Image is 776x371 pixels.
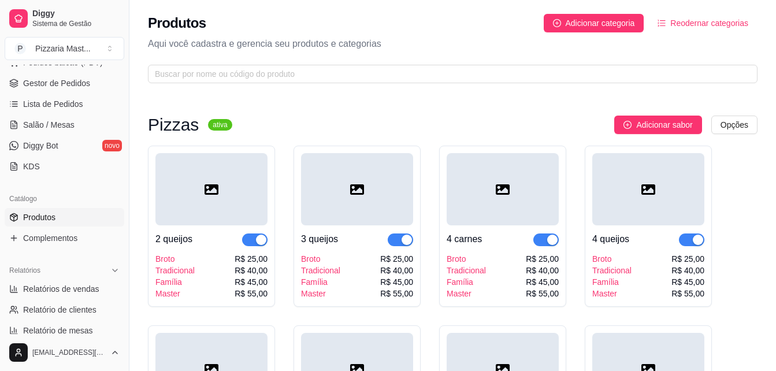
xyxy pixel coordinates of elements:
div: Tradicional [155,265,195,276]
input: Buscar por nome ou código do produto [155,68,741,80]
div: Família [592,276,632,288]
div: R$ 40,00 [235,265,268,276]
span: Produtos [23,212,55,223]
a: DiggySistema de Gestão [5,5,124,32]
div: 4 carnes [447,232,482,246]
div: R$ 25,00 [671,253,704,265]
span: KDS [23,161,40,172]
span: Relatórios [9,266,40,275]
div: Master [155,288,195,299]
div: R$ 55,00 [671,288,704,299]
button: Reodernar categorias [648,14,758,32]
div: Master [592,288,632,299]
a: Gestor de Pedidos [5,74,124,92]
button: Adicionar categoria [544,14,644,32]
span: Diggy Bot [23,140,58,151]
div: R$ 25,00 [526,253,559,265]
a: Relatórios de vendas [5,280,124,298]
div: R$ 45,00 [380,276,413,288]
div: R$ 40,00 [671,265,704,276]
span: Adicionar categoria [566,17,635,29]
div: R$ 25,00 [235,253,268,265]
div: R$ 25,00 [380,253,413,265]
div: R$ 45,00 [671,276,704,288]
span: Adicionar sabor [636,118,692,131]
a: Relatório de mesas [5,321,124,340]
button: Adicionar sabor [614,116,701,134]
div: Master [447,288,486,299]
div: Família [301,276,340,288]
div: 4 queijos [592,232,629,246]
a: Relatório de clientes [5,300,124,319]
div: Broto [592,253,632,265]
div: Tradicional [301,265,340,276]
a: Salão / Mesas [5,116,124,134]
h2: Produtos [148,14,206,32]
div: Broto [155,253,195,265]
div: R$ 45,00 [235,276,268,288]
div: Broto [447,253,486,265]
button: [EMAIL_ADDRESS][DOMAIN_NAME] [5,339,124,366]
span: ordered-list [658,19,666,27]
div: R$ 55,00 [380,288,413,299]
div: Família [447,276,486,288]
div: Catálogo [5,190,124,208]
span: Lista de Pedidos [23,98,83,110]
span: Opções [721,118,748,131]
span: Diggy [32,9,120,19]
span: Complementos [23,232,77,244]
div: R$ 45,00 [526,276,559,288]
div: Tradicional [592,265,632,276]
sup: ativa [208,119,232,131]
button: Opções [711,116,758,134]
span: Relatório de mesas [23,325,93,336]
div: Família [155,276,195,288]
span: plus-circle [623,121,632,129]
a: Lista de Pedidos [5,95,124,113]
span: Salão / Mesas [23,119,75,131]
span: P [14,43,26,54]
div: Master [301,288,340,299]
span: Gestor de Pedidos [23,77,90,89]
div: R$ 40,00 [526,265,559,276]
div: R$ 55,00 [235,288,268,299]
span: [EMAIL_ADDRESS][DOMAIN_NAME] [32,348,106,357]
div: R$ 55,00 [526,288,559,299]
a: Diggy Botnovo [5,136,124,155]
a: Complementos [5,229,124,247]
h3: Pizzas [148,118,199,132]
div: Pizzaria Mast ... [35,43,91,54]
button: Select a team [5,37,124,60]
div: R$ 40,00 [380,265,413,276]
span: Reodernar categorias [670,17,748,29]
div: Broto [301,253,340,265]
a: KDS [5,157,124,176]
div: Tradicional [447,265,486,276]
span: Relatórios de vendas [23,283,99,295]
a: Produtos [5,208,124,227]
div: 3 queijos [301,232,338,246]
div: 2 queijos [155,232,192,246]
span: Relatório de clientes [23,304,96,316]
span: Sistema de Gestão [32,19,120,28]
span: plus-circle [553,19,561,27]
p: Aqui você cadastra e gerencia seu produtos e categorias [148,37,758,51]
